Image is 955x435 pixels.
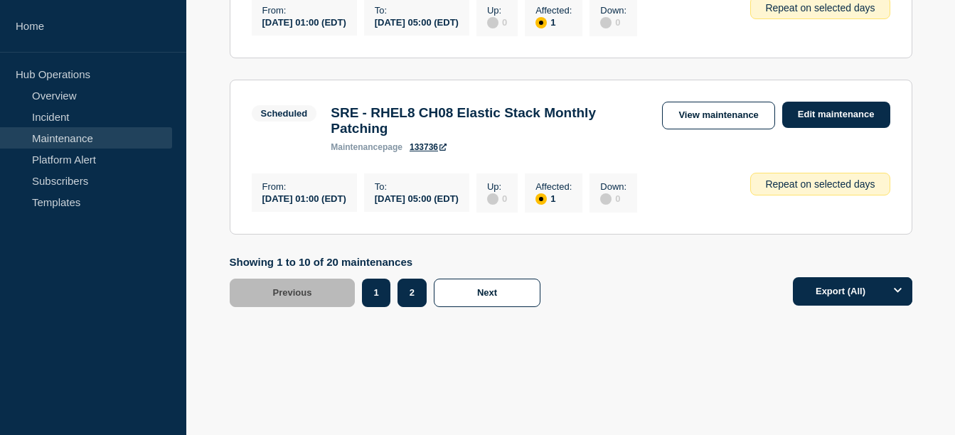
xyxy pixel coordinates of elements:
p: Affected : [535,181,572,192]
div: [DATE] 01:00 (EDT) [262,16,346,28]
p: Down : [600,5,626,16]
p: From : [262,5,346,16]
p: Up : [487,5,507,16]
a: View maintenance [662,102,774,129]
div: [DATE] 05:00 (EDT) [375,192,459,204]
button: 1 [362,279,390,307]
div: [DATE] 01:00 (EDT) [262,192,346,204]
p: Showing 1 to 10 of 20 maintenances [230,256,548,268]
p: page [331,142,402,152]
div: 0 [600,192,626,205]
div: Scheduled [261,108,308,119]
div: affected [535,17,547,28]
div: [DATE] 05:00 (EDT) [375,16,459,28]
p: Affected : [535,5,572,16]
div: disabled [600,193,612,205]
div: disabled [487,17,498,28]
button: Options [884,277,912,306]
div: 0 [487,192,507,205]
p: From : [262,181,346,192]
button: 2 [398,279,427,307]
p: Up : [487,181,507,192]
span: maintenance [331,142,383,152]
h3: SRE - RHEL8 CH08 Elastic Stack Monthly Patching [331,105,648,136]
span: Previous [273,287,312,298]
span: Next [477,287,497,298]
div: affected [535,193,547,205]
div: disabled [600,17,612,28]
p: To : [375,5,459,16]
div: 1 [535,16,572,28]
button: Next [434,279,540,307]
button: Export (All) [793,277,912,306]
div: 1 [535,192,572,205]
div: disabled [487,193,498,205]
p: Down : [600,181,626,192]
a: Edit maintenance [782,102,890,128]
button: Previous [230,279,356,307]
div: 0 [600,16,626,28]
div: Repeat on selected days [750,173,890,195]
p: To : [375,181,459,192]
div: 0 [487,16,507,28]
a: 133736 [410,142,447,152]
